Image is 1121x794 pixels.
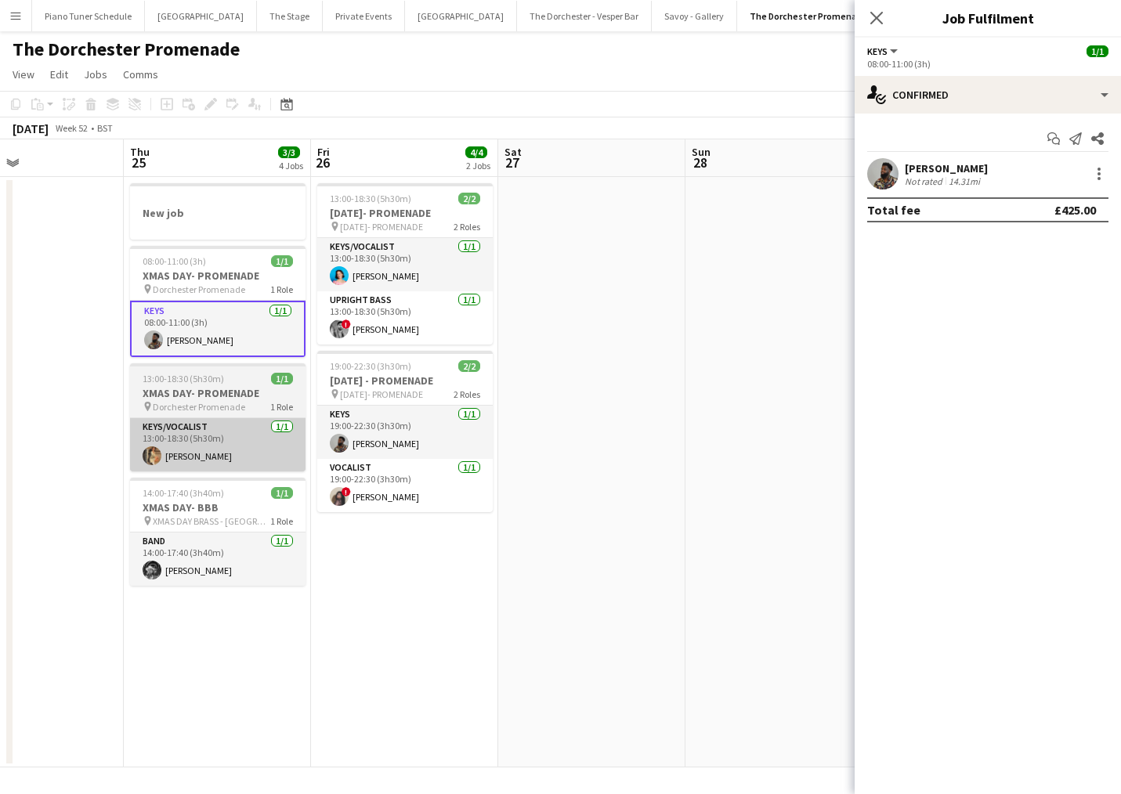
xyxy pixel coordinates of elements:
app-job-card: 14:00-17:40 (3h40m)1/1XMAS DAY- BBB XMAS DAY BRASS - [GEOGRAPHIC_DATA]1 RoleBand1/114:00-17:40 (3... [130,478,306,586]
span: Fri [317,145,330,159]
a: Edit [44,64,74,85]
app-job-card: New job [130,183,306,240]
h3: Job Fulfilment [855,8,1121,28]
span: 13:00-18:30 (5h30m) [330,193,411,204]
div: 4 Jobs [279,160,303,171]
span: 28 [689,153,711,171]
span: Dorchester Promenade [153,283,245,295]
span: View [13,67,34,81]
h1: The Dorchester Promenade [13,38,240,61]
h3: [DATE] - PROMENADE [317,374,493,388]
app-card-role: Keys1/108:00-11:00 (3h)[PERSON_NAME] [130,301,306,357]
span: 1/1 [271,255,293,267]
span: 3/3 [278,146,300,158]
button: The Dorchester - Vesper Bar [517,1,652,31]
span: Edit [50,67,68,81]
span: Thu [130,145,150,159]
span: 2/2 [458,193,480,204]
span: 14:00-17:40 (3h40m) [143,487,224,499]
span: 1/1 [271,487,293,499]
button: Piano Tuner Schedule [32,1,145,31]
h3: XMAS DAY- PROMENADE [130,386,306,400]
div: [PERSON_NAME] [905,161,988,175]
a: View [6,64,41,85]
span: 1 Role [270,401,293,413]
button: Private Events [323,1,405,31]
app-card-role: Vocalist1/119:00-22:30 (3h30m)![PERSON_NAME] [317,459,493,512]
span: XMAS DAY BRASS - [GEOGRAPHIC_DATA] [153,515,270,527]
span: 25 [128,153,150,171]
span: 1 Role [270,283,293,295]
span: 4/4 [465,146,487,158]
span: Week 52 [52,122,91,134]
span: Jobs [84,67,107,81]
app-job-card: 13:00-18:30 (5h30m)1/1XMAS DAY- PROMENADE Dorchester Promenade1 RoleKeys/Vocalist1/113:00-18:30 (... [130,363,306,471]
span: 1/1 [271,373,293,384]
app-card-role: Keys/Vocalist1/113:00-18:30 (5h30m)[PERSON_NAME] [317,238,493,291]
span: Dorchester Promenade [153,401,245,413]
div: £425.00 [1054,202,1096,218]
h3: [DATE]- PROMENADE [317,206,493,220]
button: Savoy - Gallery [652,1,737,31]
app-card-role: Keys1/119:00-22:30 (3h30m)[PERSON_NAME] [317,406,493,459]
button: [GEOGRAPHIC_DATA] [145,1,257,31]
span: 1 Role [270,515,293,527]
button: The Stage [257,1,323,31]
app-card-role: Keys/Vocalist1/113:00-18:30 (5h30m)[PERSON_NAME] [130,418,306,471]
span: 1/1 [1087,45,1108,57]
span: 2/2 [458,360,480,372]
span: ! [342,487,351,496]
app-job-card: 19:00-22:30 (3h30m)2/2[DATE] - PROMENADE [DATE]- PROMENADE2 RolesKeys1/119:00-22:30 (3h30m)[PERSO... [317,351,493,512]
span: 19:00-22:30 (3h30m) [330,360,411,372]
button: [GEOGRAPHIC_DATA] [405,1,517,31]
span: [DATE]- PROMENADE [340,388,423,400]
span: 26 [315,153,330,171]
button: Keys [867,45,900,57]
div: BST [97,122,113,134]
button: The Dorchester Promenade [737,1,881,31]
span: 2 Roles [454,221,480,233]
span: Sun [692,145,711,159]
span: 2 Roles [454,388,480,400]
span: Keys [867,45,888,57]
div: Not rated [905,175,946,187]
app-job-card: 13:00-18:30 (5h30m)2/2[DATE]- PROMENADE [DATE]- PROMENADE2 RolesKeys/Vocalist1/113:00-18:30 (5h30... [317,183,493,345]
div: 2 Jobs [466,160,490,171]
h3: XMAS DAY- BBB [130,500,306,514]
span: Comms [123,67,158,81]
div: Confirmed [855,76,1121,114]
div: Total fee [867,202,920,218]
div: [DATE] [13,121,49,136]
a: Jobs [78,64,114,85]
app-card-role: Upright Bass1/113:00-18:30 (5h30m)![PERSON_NAME] [317,291,493,345]
span: 13:00-18:30 (5h30m) [143,373,224,384]
span: ! [342,319,351,329]
span: 27 [502,153,522,171]
h3: XMAS DAY- PROMENADE [130,269,306,283]
span: 08:00-11:00 (3h) [143,255,206,267]
app-job-card: 08:00-11:00 (3h)1/1XMAS DAY- PROMENADE Dorchester Promenade1 RoleKeys1/108:00-11:00 (3h)[PERSON_N... [130,246,306,357]
a: Comms [117,64,165,85]
span: Sat [504,145,522,159]
div: 14.31mi [946,175,983,187]
h3: New job [130,206,306,220]
span: [DATE]- PROMENADE [340,221,423,233]
app-card-role: Band1/114:00-17:40 (3h40m)[PERSON_NAME] [130,532,306,586]
div: 08:00-11:00 (3h) [867,58,1108,70]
